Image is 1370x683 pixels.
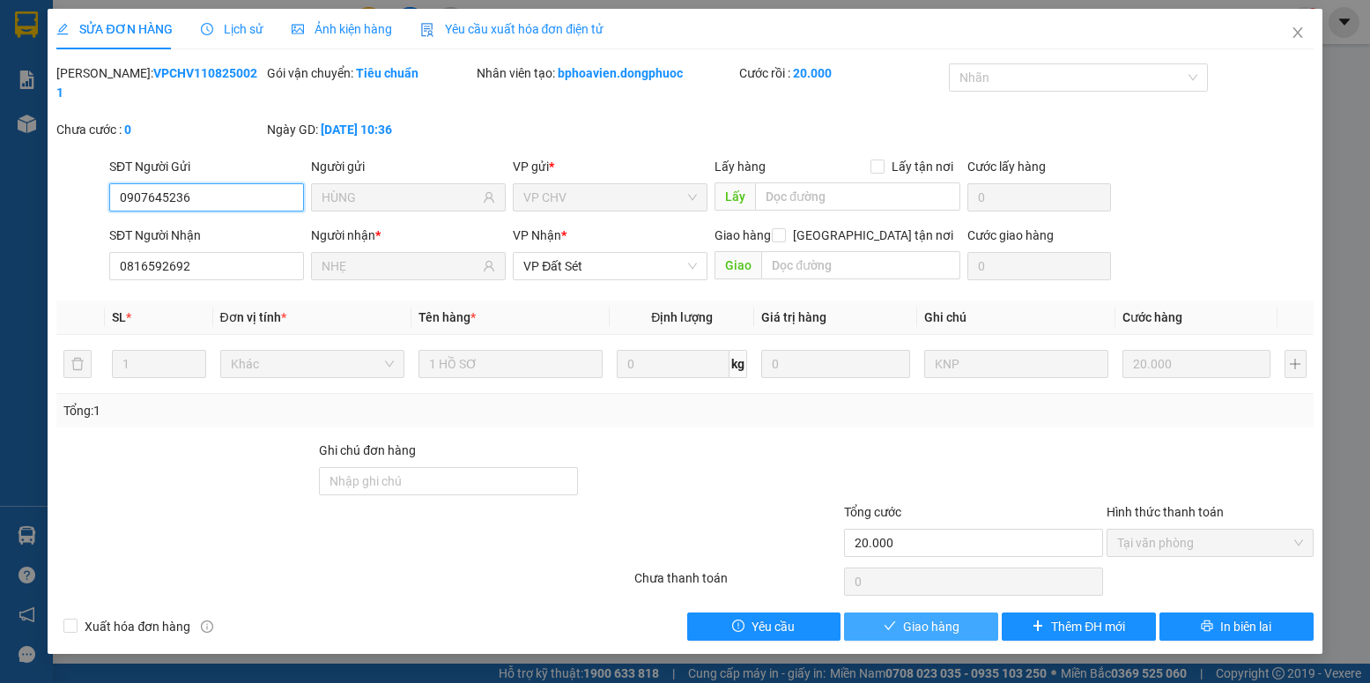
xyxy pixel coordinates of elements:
[418,310,476,324] span: Tên hàng
[513,157,707,176] div: VP gửi
[752,617,795,636] span: Yêu cầu
[124,122,131,137] b: 0
[63,401,529,420] div: Tổng: 1
[967,183,1112,212] input: Cước lấy hàng
[1220,617,1271,636] span: In biên lai
[917,301,1115,335] th: Ghi chú
[513,228,561,242] span: VP Nhận
[220,310,286,324] span: Đơn vị tính
[267,63,473,83] div: Gói vận chuyển:
[844,612,998,641] button: checkGiao hàng
[558,66,683,80] b: bphoavien.dongphuoc
[322,188,479,207] input: Tên người gửi
[967,228,1054,242] label: Cước giao hàng
[201,620,213,633] span: info-circle
[56,66,257,100] b: VPCHV1108250021
[267,120,473,139] div: Ngày GD:
[483,191,495,204] span: user
[1051,617,1125,636] span: Thêm ĐH mới
[483,260,495,272] span: user
[761,350,909,378] input: 0
[687,612,841,641] button: exclamation-circleYêu cầu
[715,251,761,279] span: Giao
[1122,350,1270,378] input: 0
[88,112,185,125] span: VPDS1208250003
[78,617,197,636] span: Xuất hóa đơn hàng
[1002,612,1156,641] button: plusThêm ĐH mới
[1032,620,1044,634] span: plus
[903,617,959,636] span: Giao hàng
[1107,505,1224,519] label: Hình thức thanh toán
[715,160,766,174] span: Lấy hàng
[418,350,603,378] input: VD: Bàn, Ghế
[755,182,959,211] input: Dọc đường
[1291,26,1305,40] span: close
[139,78,216,89] span: Hotline: 19001152
[844,505,901,519] span: Tổng cước
[1285,350,1306,378] button: plus
[1117,530,1302,556] span: Tại văn phòng
[139,53,242,75] span: 01 Võ Văn Truyện, KP.1, Phường 2
[231,351,394,377] span: Khác
[633,568,842,599] div: Chưa thanh toán
[715,182,755,211] span: Lấy
[924,350,1108,378] input: Ghi Chú
[967,160,1046,174] label: Cước lấy hàng
[651,310,713,324] span: Định lượng
[56,63,263,102] div: [PERSON_NAME]:
[1159,612,1314,641] button: printerIn biên lai
[63,350,92,378] button: delete
[201,23,213,35] span: clock-circle
[319,443,416,457] label: Ghi chú đơn hàng
[761,310,826,324] span: Giá trị hàng
[523,184,697,211] span: VP CHV
[56,120,263,139] div: Chưa cước :
[321,122,392,137] b: [DATE] 10:36
[761,251,959,279] input: Dọc đường
[319,467,578,495] input: Ghi chú đơn hàng
[139,10,241,25] strong: ĐỒNG PHƯỚC
[1273,9,1322,58] button: Close
[786,226,960,245] span: [GEOGRAPHIC_DATA] tận nơi
[56,22,172,36] span: SỬA ĐƠN HÀNG
[292,23,304,35] span: picture
[5,114,185,124] span: [PERSON_NAME]:
[139,28,237,50] span: Bến xe [GEOGRAPHIC_DATA]
[885,157,960,176] span: Lấy tận nơi
[1122,310,1182,324] span: Cước hàng
[109,226,304,245] div: SĐT Người Nhận
[5,128,107,138] span: In ngày:
[322,256,479,276] input: Tên người nhận
[967,252,1112,280] input: Cước giao hàng
[112,310,126,324] span: SL
[1201,620,1213,634] span: printer
[420,22,604,36] span: Yêu cầu xuất hóa đơn điện tử
[739,63,945,83] div: Cước rồi :
[6,11,85,88] img: logo
[56,23,69,35] span: edit
[732,620,744,634] span: exclamation-circle
[884,620,896,634] span: check
[311,226,506,245] div: Người nhận
[477,63,736,83] div: Nhân viên tạo:
[311,157,506,176] div: Người gửi
[48,95,216,109] span: -----------------------------------------
[109,157,304,176] div: SĐT Người Gửi
[793,66,832,80] b: 20.000
[420,23,434,37] img: icon
[729,350,747,378] span: kg
[523,253,697,279] span: VP Đất Sét
[201,22,263,36] span: Lịch sử
[39,128,107,138] span: 12:54:49 [DATE]
[715,228,771,242] span: Giao hàng
[292,22,392,36] span: Ảnh kiện hàng
[356,66,418,80] b: Tiêu chuẩn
